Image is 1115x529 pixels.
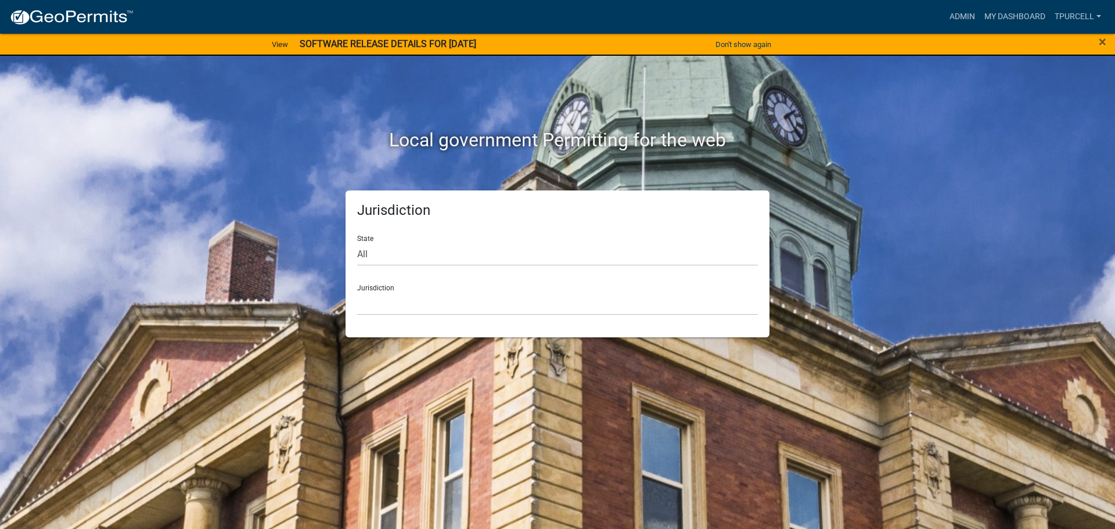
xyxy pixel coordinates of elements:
a: View [267,35,293,54]
strong: SOFTWARE RELEASE DETAILS FOR [DATE] [300,38,476,49]
h5: Jurisdiction [357,202,758,219]
a: Tpurcell [1050,6,1106,28]
button: Close [1099,35,1106,49]
a: Admin [945,6,980,28]
a: My Dashboard [980,6,1050,28]
span: × [1099,34,1106,50]
button: Don't show again [711,35,776,54]
h2: Local government Permitting for the web [235,129,880,151]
